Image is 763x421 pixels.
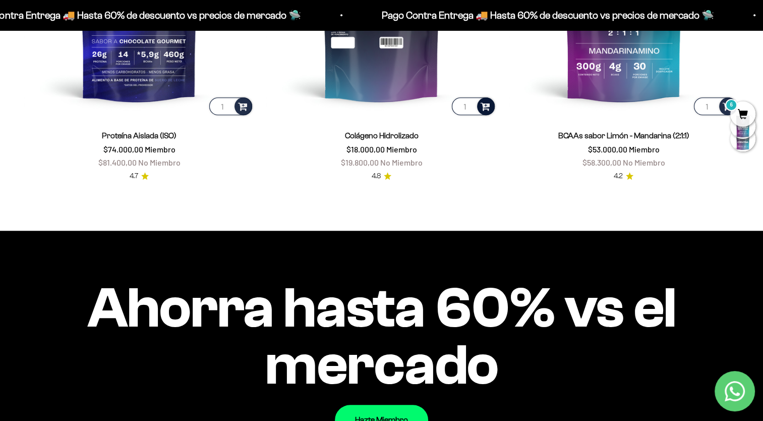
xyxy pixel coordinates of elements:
a: Proteína Aislada (ISO) [102,131,177,140]
span: Miembro [386,144,417,154]
span: No Miembro [623,157,665,167]
a: 4.74.7 de 5.0 estrellas [130,171,149,182]
span: 4.7 [130,171,138,182]
span: No Miembro [138,157,181,167]
impact-text: Ahorra hasta 60% vs el mercado [24,279,739,394]
mark: 6 [725,99,737,111]
a: BCAAs sabor Limón - Mandarina (2:1:1) [558,131,689,140]
a: 4.84.8 de 5.0 estrellas [372,171,391,182]
span: 4.8 [372,171,381,182]
span: Miembro [629,144,660,154]
span: $74.000,00 [103,144,143,154]
span: $58.300,00 [582,157,621,167]
span: $19.800,00 [340,157,378,167]
span: No Miembro [380,157,422,167]
a: Colágeno Hidrolizado [344,131,418,140]
span: Miembro [145,144,175,154]
a: 4.24.2 de 5.0 estrellas [614,171,633,182]
span: $81.400,00 [98,157,137,167]
p: Pago Contra Entrega 🚚 Hasta 60% de descuento vs precios de mercado 🛸 [378,7,711,23]
span: $53.000,00 [588,144,627,154]
a: 6 [730,110,755,121]
span: $18.000,00 [346,144,384,154]
span: 4.2 [614,171,623,182]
